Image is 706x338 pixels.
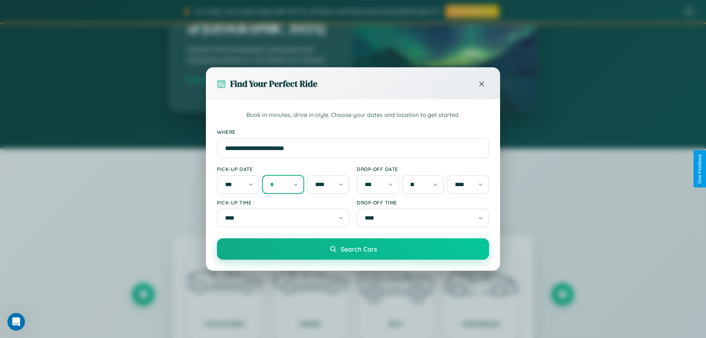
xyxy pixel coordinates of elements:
[230,78,317,90] h3: Find Your Perfect Ride
[217,110,489,120] p: Book in minutes, drive in style. Choose your dates and location to get started.
[357,166,489,172] label: Drop-off Date
[340,245,377,253] span: Search Cars
[217,199,349,206] label: Pick-up Time
[357,199,489,206] label: Drop-off Time
[217,166,349,172] label: Pick-up Date
[217,129,489,135] label: Where
[217,238,489,260] button: Search Cars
